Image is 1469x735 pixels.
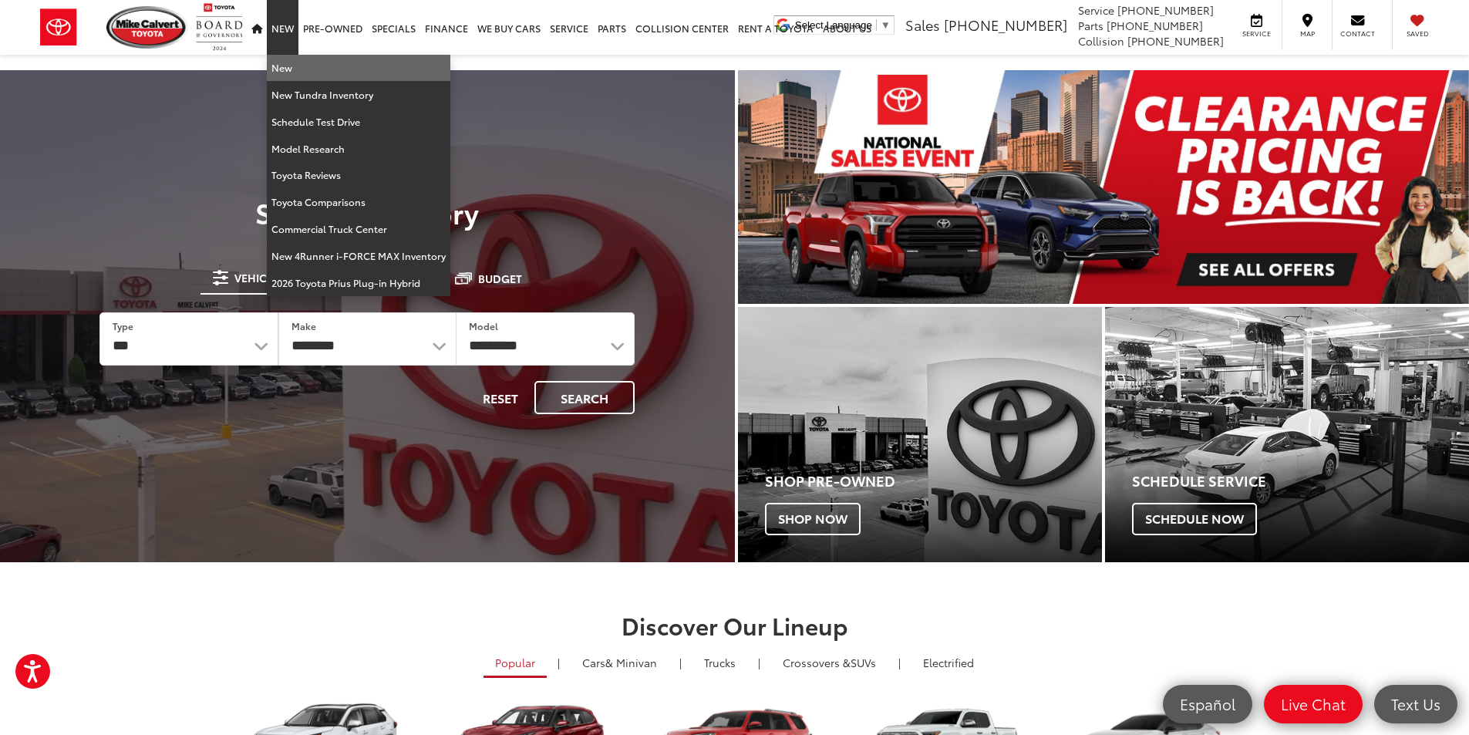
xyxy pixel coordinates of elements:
span: Budget [478,273,522,284]
span: Collision [1078,33,1124,49]
a: Text Us [1374,685,1457,723]
span: Text Us [1383,694,1448,713]
a: Español [1163,685,1252,723]
h4: Shop Pre-Owned [765,474,1102,489]
label: Model [469,319,498,332]
a: Toyota Comparisons [267,189,450,216]
h3: Search Inventory [65,197,670,228]
a: Electrified [911,649,986,676]
span: & Minivan [605,655,657,670]
span: Shop Now [765,503,861,535]
span: Service [1078,2,1114,18]
label: Type [113,319,133,332]
span: [PHONE_NUMBER] [944,15,1067,35]
span: ​ [876,19,877,31]
span: [PHONE_NUMBER] [1127,33,1224,49]
span: Parts [1078,18,1103,33]
label: Make [291,319,316,332]
a: New 4Runner i-FORCE MAX Inventory [267,243,450,270]
span: Español [1172,694,1243,713]
div: Toyota [1105,307,1469,562]
span: Vehicle [234,272,278,283]
a: New Tundra Inventory [267,82,450,109]
button: Reset [470,381,531,414]
a: Commercial Truck Center [267,216,450,243]
a: Cars [571,649,669,676]
span: Crossovers & [783,655,851,670]
span: [PHONE_NUMBER] [1117,2,1214,18]
div: Toyota [738,307,1102,562]
a: 2026 Toyota Prius Plug-in Hybrid [267,270,450,296]
span: Sales [905,15,940,35]
a: Shop Pre-Owned Shop Now [738,307,1102,562]
h2: Discover Our Lineup [191,612,1279,638]
span: [PHONE_NUMBER] [1107,18,1203,33]
a: Trucks [692,649,747,676]
span: Schedule Now [1132,503,1257,535]
a: Model Research [267,136,450,163]
a: Schedule Test Drive [267,109,450,136]
a: New [267,55,450,82]
a: Toyota Reviews [267,162,450,189]
h4: Schedule Service [1132,474,1469,489]
span: Saved [1400,29,1434,39]
a: Live Chat [1264,685,1363,723]
a: Popular [483,649,547,678]
a: SUVs [771,649,888,676]
span: ▼ [881,19,891,31]
span: Service [1239,29,1274,39]
a: Schedule Service Schedule Now [1105,307,1469,562]
img: Mike Calvert Toyota [106,6,188,49]
span: Map [1290,29,1324,39]
span: Live Chat [1273,694,1353,713]
li: | [754,655,764,670]
li: | [554,655,564,670]
button: Search [534,381,635,414]
li: | [895,655,905,670]
li: | [676,655,686,670]
span: Contact [1340,29,1375,39]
